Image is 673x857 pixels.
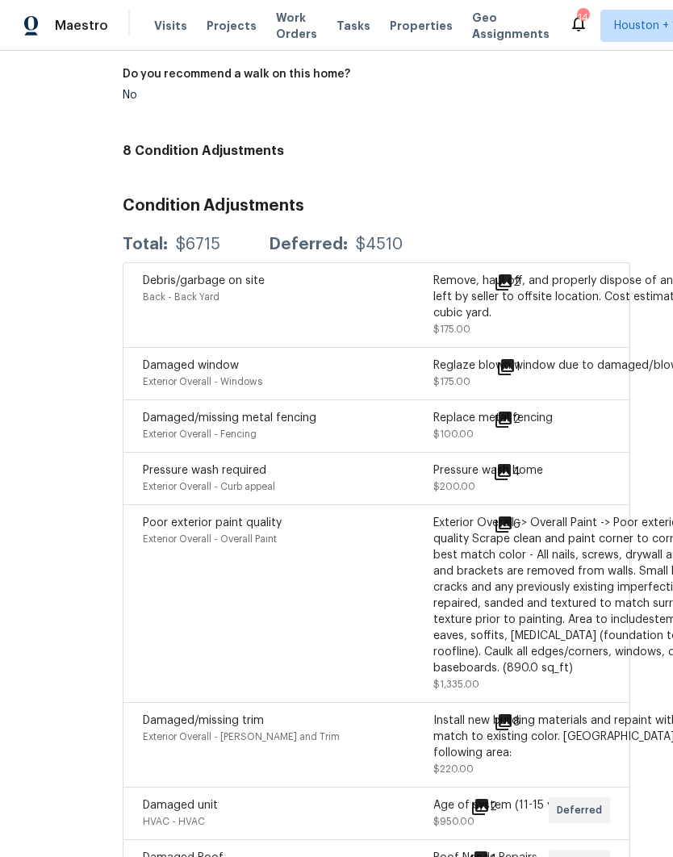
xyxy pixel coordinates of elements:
[494,713,572,732] div: 8
[269,236,348,253] div: Deferred:
[123,69,350,80] h5: Do you recommend a walk on this home?
[143,534,277,544] span: Exterior Overall - Overall Paint
[496,357,572,377] div: 1
[143,715,264,726] span: Damaged/missing trim
[433,429,474,439] span: $100.00
[433,679,479,689] span: $1,335.00
[356,236,403,253] div: $4510
[143,817,205,826] span: HVAC - HVAC
[207,18,257,34] span: Projects
[143,517,282,529] span: Poor exterior paint quality
[143,732,340,742] span: Exterior Overall - [PERSON_NAME] and Trim
[143,360,239,371] span: Damaged window
[433,764,474,774] span: $220.00
[433,324,470,334] span: $175.00
[276,10,317,42] span: Work Orders
[123,236,168,253] div: Total:
[494,410,572,429] div: 2
[143,465,266,476] span: Pressure wash required
[143,377,262,387] span: Exterior Overall - Windows
[494,273,572,292] div: 2
[494,515,572,534] div: 6
[55,18,108,34] span: Maestro
[143,292,219,302] span: Back - Back Yard
[433,817,474,826] span: $950.00
[433,377,470,387] span: $175.00
[143,800,218,811] span: Damaged unit
[143,412,316,424] span: Damaged/missing metal fencing
[176,236,220,253] div: $6715
[557,802,608,818] span: Deferred
[472,10,550,42] span: Geo Assignments
[336,20,370,31] span: Tasks
[143,429,257,439] span: Exterior Overall - Fencing
[123,143,630,159] h4: 8 Condition Adjustments
[433,482,475,491] span: $200.00
[493,462,572,482] div: 4
[577,10,588,26] div: 14
[123,90,363,101] div: No
[123,198,630,214] h3: Condition Adjustments
[390,18,453,34] span: Properties
[143,482,275,491] span: Exterior Overall - Curb appeal
[143,275,265,286] span: Debris/garbage on site
[470,797,549,817] div: 2
[154,18,187,34] span: Visits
